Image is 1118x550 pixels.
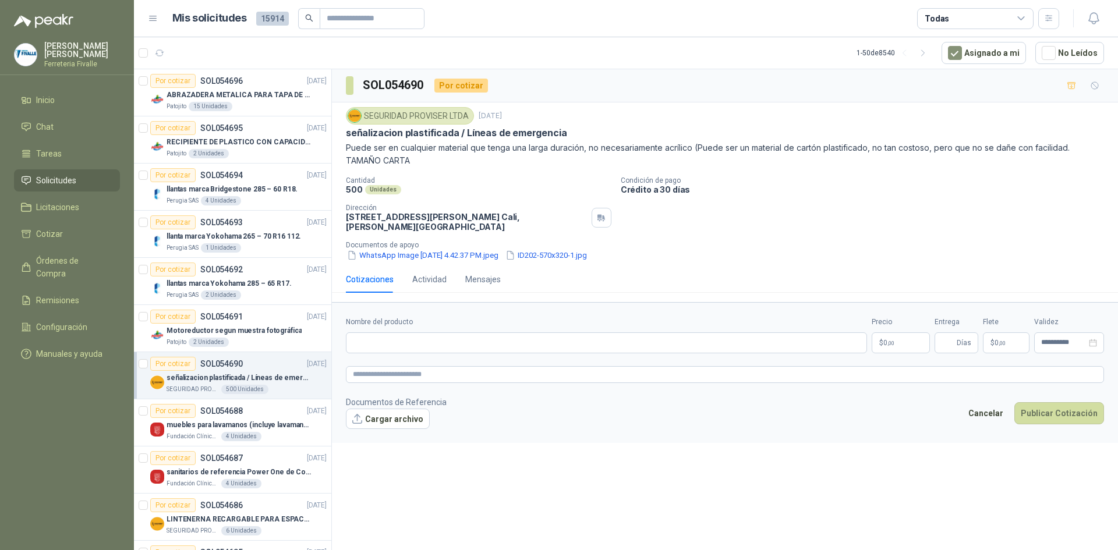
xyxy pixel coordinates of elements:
[307,264,327,275] p: [DATE]
[221,385,268,394] div: 500 Unidades
[983,317,1029,328] label: Flete
[167,514,312,525] p: LINTENERNA RECARGABLE PARA ESPACIOS ABIERTOS 100-120MTS
[201,243,241,253] div: 1 Unidades
[14,89,120,111] a: Inicio
[36,347,102,360] span: Manuales y ayuda
[167,184,298,195] p: llantas marca Bridgestone 285 – 60 R18.
[346,241,1113,249] p: Documentos de apoyo
[346,409,430,430] button: Cargar archivo
[346,212,587,232] p: [STREET_ADDRESS][PERSON_NAME] Cali , [PERSON_NAME][GEOGRAPHIC_DATA]
[167,278,292,289] p: llantas marca Yokohama 285 – 65 R17.
[167,196,199,205] p: Perugia SAS
[983,332,1029,353] p: $ 0,00
[134,211,331,258] a: Por cotizarSOL054693[DATE] Company Logollanta marca Yokohama 265 – 70 R16 112.Perugia SAS1 Unidades
[150,357,196,371] div: Por cotizar
[167,467,312,478] p: sanitarios de referencia Power One de Corona
[167,432,219,441] p: Fundación Clínica Shaio
[346,249,500,261] button: WhatsApp Image [DATE] 4.42.37 PM.jpeg
[14,289,120,311] a: Remisiones
[621,176,1113,184] p: Condición de pago
[14,316,120,338] a: Configuración
[348,109,361,122] img: Company Logo
[935,317,978,328] label: Entrega
[134,69,331,116] a: Por cotizarSOL054696[DATE] Company LogoABRAZADERA METALICA PARA TAPA DE TAMBOR DE PLASTICO DE 50 ...
[36,94,55,107] span: Inicio
[305,14,313,22] span: search
[307,359,327,370] p: [DATE]
[134,399,331,446] a: Por cotizarSOL054688[DATE] Company Logomuebles para lavamanos (incluye lavamanos)Fundación Clínic...
[150,470,164,484] img: Company Logo
[150,168,196,182] div: Por cotizar
[134,446,331,494] a: Por cotizarSOL054687[DATE] Company Logosanitarios de referencia Power One de CoronaFundación Clín...
[36,201,79,214] span: Licitaciones
[36,174,76,187] span: Solicitudes
[167,90,312,101] p: ABRAZADERA METALICA PARA TAPA DE TAMBOR DE PLASTICO DE 50 LT
[200,218,243,226] p: SOL054693
[36,254,109,280] span: Órdenes de Compra
[256,12,289,26] span: 15914
[221,526,261,535] div: 6 Unidades
[14,196,120,218] a: Licitaciones
[346,127,567,139] p: señalizacion plastificada / Líneas de emergencia
[621,184,1113,194] p: Crédito a 30 días
[14,169,120,191] a: Solicitudes
[150,498,196,512] div: Por cotizar
[200,124,243,132] p: SOL054695
[307,217,327,228] p: [DATE]
[150,310,196,324] div: Por cotizar
[365,185,401,194] div: Unidades
[479,111,502,122] p: [DATE]
[200,407,243,415] p: SOL054688
[167,149,186,158] p: Patojito
[14,14,73,28] img: Logo peakr
[134,116,331,164] a: Por cotizarSOL054695[DATE] Company LogoRECIPIENTE DE PLASTICO CON CAPACIDAD DE 1.8 LT PARA LA EXT...
[150,93,164,107] img: Company Logo
[150,74,196,88] div: Por cotizar
[150,234,164,248] img: Company Logo
[189,102,232,111] div: 15 Unidades
[957,333,971,353] span: Días
[36,120,54,133] span: Chat
[200,454,243,462] p: SOL054687
[883,339,894,346] span: 0
[999,340,1006,346] span: ,00
[36,294,79,307] span: Remisiones
[1034,317,1104,328] label: Validez
[307,453,327,464] p: [DATE]
[150,328,164,342] img: Company Logo
[307,311,327,322] p: [DATE]
[346,107,474,125] div: SEGURIDAD PROVISER LTDA
[167,385,219,394] p: SEGURIDAD PROVISER LTDA
[150,451,196,465] div: Por cotizar
[14,116,120,138] a: Chat
[14,250,120,285] a: Órdenes de Compra
[200,501,243,509] p: SOL054686
[200,77,243,85] p: SOL054696
[434,79,488,93] div: Por cotizar
[200,265,243,274] p: SOL054692
[150,281,164,295] img: Company Logo
[221,432,261,441] div: 4 Unidades
[167,325,302,336] p: Motoreductor segun muestra fotográfica
[346,317,867,328] label: Nombre del producto
[150,121,196,135] div: Por cotizar
[134,164,331,211] a: Por cotizarSOL054694[DATE] Company Logollantas marca Bridgestone 285 – 60 R18.Perugia SAS4 Unidades
[14,223,120,245] a: Cotizar
[36,147,62,160] span: Tareas
[872,332,930,353] p: $0,00
[189,338,229,347] div: 2 Unidades
[150,423,164,437] img: Company Logo
[504,249,588,261] button: ID202-570x320-1.jpg
[346,141,1104,167] p: Puede ser en cualquier material que tenga una larga duración, no necesariamente acrílico (Puede s...
[167,372,312,384] p: señalizacion plastificada / Líneas de emergencia
[36,321,87,333] span: Configuración
[172,10,247,27] h1: Mis solicitudes
[15,44,37,66] img: Company Logo
[44,61,120,68] p: Ferreteria Fivalle
[465,273,501,286] div: Mensajes
[167,420,312,431] p: muebles para lavamanos (incluye lavamanos)
[134,494,331,541] a: Por cotizarSOL054686[DATE] Company LogoLINTENERNA RECARGABLE PARA ESPACIOS ABIERTOS 100-120MTSSEG...
[346,184,363,194] p: 500
[412,273,447,286] div: Actividad
[167,290,199,300] p: Perugia SAS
